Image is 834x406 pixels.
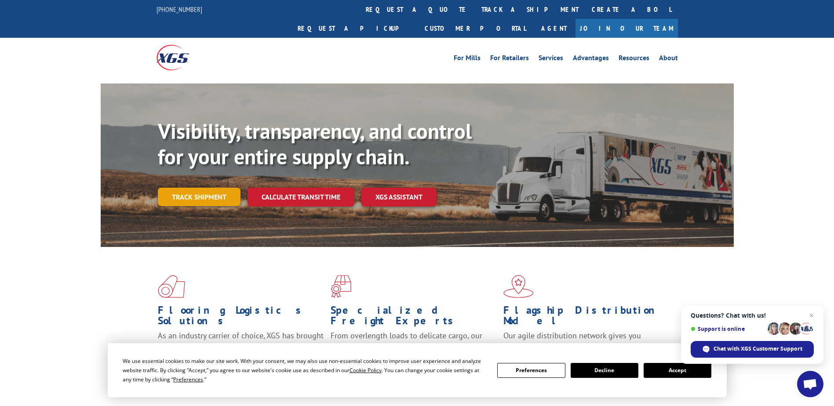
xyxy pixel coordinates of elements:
span: Cookie Policy [350,366,382,374]
a: Resources [619,54,649,64]
a: Calculate transit time [248,188,354,207]
span: Preferences [173,376,203,383]
span: Our agile distribution network gives you nationwide inventory management on demand. [503,330,665,351]
span: Support is online [691,326,765,332]
img: xgs-icon-flagship-distribution-model-red [503,275,534,298]
button: Accept [644,363,711,378]
img: xgs-icon-focused-on-flooring-red [331,275,351,298]
span: As an industry carrier of choice, XGS has brought innovation and dedication to flooring logistics... [158,330,324,362]
div: Cookie Consent Prompt [108,343,727,397]
a: For Retailers [490,54,529,64]
a: [PHONE_NUMBER] [157,5,202,14]
a: Agent [532,19,575,38]
span: Close chat [806,310,817,321]
a: Track shipment [158,188,240,206]
a: About [659,54,678,64]
div: Open chat [797,371,823,397]
a: Services [539,54,563,64]
b: Visibility, transparency, and control for your entire supply chain. [158,117,472,170]
a: XGS ASSISTANT [361,188,437,207]
span: Chat with XGS Customer Support [714,345,802,353]
a: Join Our Team [575,19,678,38]
div: We use essential cookies to make our site work. With your consent, we may also use non-essential ... [123,356,487,384]
a: Customer Portal [418,19,532,38]
h1: Specialized Freight Experts [331,305,497,330]
span: Questions? Chat with us! [691,312,814,319]
button: Preferences [497,363,565,378]
p: From overlength loads to delicate cargo, our experienced staff knows the best way to move your fr... [331,330,497,370]
div: Chat with XGS Customer Support [691,341,814,358]
a: Advantages [573,54,609,64]
img: xgs-icon-total-supply-chain-intelligence-red [158,275,185,298]
a: Request a pickup [291,19,418,38]
h1: Flagship Distribution Model [503,305,670,330]
button: Decline [571,363,638,378]
h1: Flooring Logistics Solutions [158,305,324,330]
a: For Mills [454,54,481,64]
